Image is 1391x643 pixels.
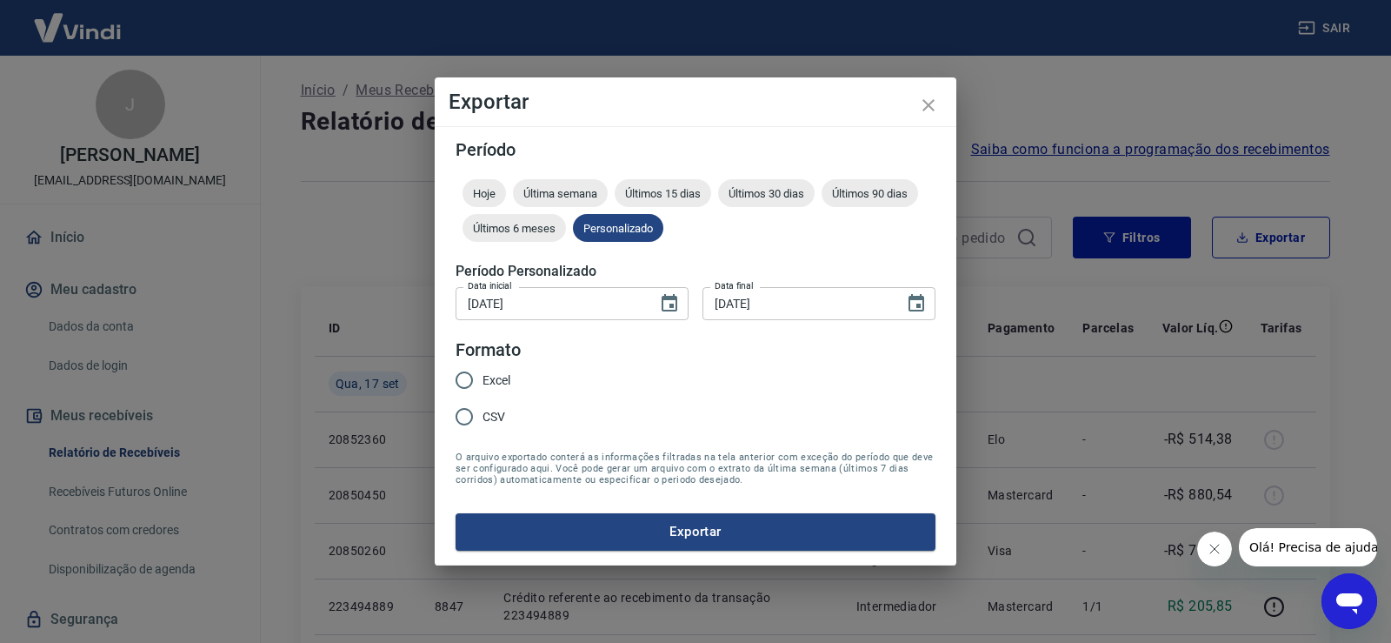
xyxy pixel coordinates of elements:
button: close [908,84,949,126]
input: DD/MM/YYYY [702,287,892,319]
div: Personalizado [573,214,663,242]
span: O arquivo exportado conterá as informações filtradas na tela anterior com exceção do período que ... [456,452,935,486]
span: Excel [483,372,510,390]
div: Últimos 6 meses [463,214,566,242]
div: Hoje [463,179,506,207]
span: Hoje [463,187,506,200]
button: Exportar [456,513,935,550]
span: Última semana [513,187,608,200]
h5: Período [456,141,935,158]
div: Última semana [513,179,608,207]
div: Últimos 15 dias [615,179,711,207]
iframe: Fechar mensagem [1197,532,1232,566]
span: Olá! Precisa de ajuda? [10,12,146,26]
button: Choose date, selected date is 17 de set de 2025 [652,286,687,321]
h5: Período Personalizado [456,263,935,280]
iframe: Botão para abrir a janela de mensagens [1321,573,1377,629]
div: Últimos 90 dias [822,179,918,207]
legend: Formato [456,338,521,363]
button: Choose date, selected date is 17 de set de 2025 [899,286,934,321]
h4: Exportar [449,91,942,112]
span: Últimos 90 dias [822,187,918,200]
span: Últimos 30 dias [718,187,815,200]
span: Personalizado [573,222,663,235]
div: Últimos 30 dias [718,179,815,207]
iframe: Mensagem da empresa [1239,528,1377,566]
span: CSV [483,408,505,426]
span: Últimos 15 dias [615,187,711,200]
input: DD/MM/YYYY [456,287,645,319]
label: Data final [715,279,754,292]
span: Últimos 6 meses [463,222,566,235]
label: Data inicial [468,279,512,292]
